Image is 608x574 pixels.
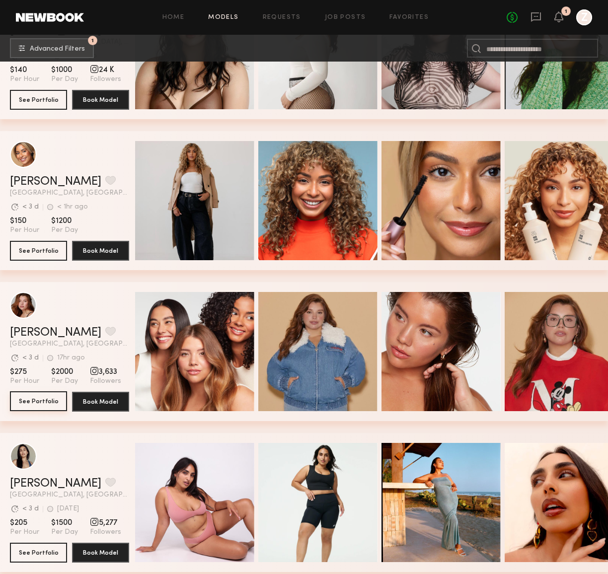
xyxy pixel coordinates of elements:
span: Per Hour [10,528,39,537]
span: [GEOGRAPHIC_DATA], [GEOGRAPHIC_DATA] [10,492,129,499]
button: See Portfolio [10,543,67,563]
span: Per Day [51,75,78,84]
span: $2000 [51,367,78,377]
span: Followers [90,528,121,537]
div: < 3 d [22,204,39,211]
div: 1 [565,9,567,14]
span: 5,277 [90,518,121,528]
span: Per Hour [10,75,39,84]
a: [PERSON_NAME] [10,478,101,490]
span: Followers [90,75,121,84]
span: [GEOGRAPHIC_DATA], [GEOGRAPHIC_DATA] [10,190,129,197]
span: 1 [91,38,94,43]
span: $140 [10,65,39,75]
span: Per Day [51,528,78,537]
button: See Portfolio [10,90,67,110]
button: See Portfolio [10,241,67,261]
div: < 1hr ago [57,204,88,211]
div: < 3 d [22,505,39,512]
button: Book Model [72,392,129,412]
span: $1000 [51,65,78,75]
span: Advanced Filters [30,46,85,53]
div: < 3 d [22,355,39,361]
a: [PERSON_NAME] [10,176,101,188]
span: Followers [90,377,121,386]
span: $1500 [51,518,78,528]
span: 3,633 [90,367,121,377]
a: See Portfolio [10,392,67,412]
button: Book Model [72,90,129,110]
span: [GEOGRAPHIC_DATA], [GEOGRAPHIC_DATA] [10,341,129,348]
a: Job Posts [325,14,366,21]
span: Per Hour [10,377,39,386]
button: 1Advanced Filters [10,38,94,58]
div: [DATE] [57,505,79,512]
a: [PERSON_NAME] [10,327,101,339]
button: Book Model [72,543,129,563]
div: 17hr ago [57,355,85,361]
a: Home [162,14,185,21]
button: Book Model [72,241,129,261]
button: See Portfolio [10,391,67,411]
span: Per Day [51,226,78,235]
a: Z [576,9,592,25]
span: $1200 [51,216,78,226]
span: $150 [10,216,39,226]
span: $275 [10,367,39,377]
span: Per Hour [10,226,39,235]
a: Favorites [389,14,429,21]
span: 24 K [90,65,121,75]
span: Per Day [51,377,78,386]
a: Models [208,14,238,21]
a: Requests [263,14,301,21]
span: $205 [10,518,39,528]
